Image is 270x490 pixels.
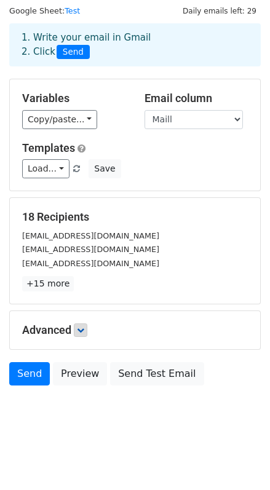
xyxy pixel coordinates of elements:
[22,110,97,129] a: Copy/paste...
[178,4,261,18] span: Daily emails left: 29
[9,6,80,15] small: Google Sheet:
[9,362,50,385] a: Send
[22,323,248,337] h5: Advanced
[22,259,159,268] small: [EMAIL_ADDRESS][DOMAIN_NAME]
[208,431,270,490] iframe: Chat Widget
[57,45,90,60] span: Send
[178,6,261,15] a: Daily emails left: 29
[22,210,248,224] h5: 18 Recipients
[22,141,75,154] a: Templates
[145,92,248,105] h5: Email column
[22,92,126,105] h5: Variables
[22,276,74,291] a: +15 more
[110,362,204,385] a: Send Test Email
[53,362,107,385] a: Preview
[22,231,159,240] small: [EMAIL_ADDRESS][DOMAIN_NAME]
[65,6,80,15] a: Test
[22,159,69,178] a: Load...
[12,31,258,59] div: 1. Write your email in Gmail 2. Click
[89,159,121,178] button: Save
[22,245,159,254] small: [EMAIL_ADDRESS][DOMAIN_NAME]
